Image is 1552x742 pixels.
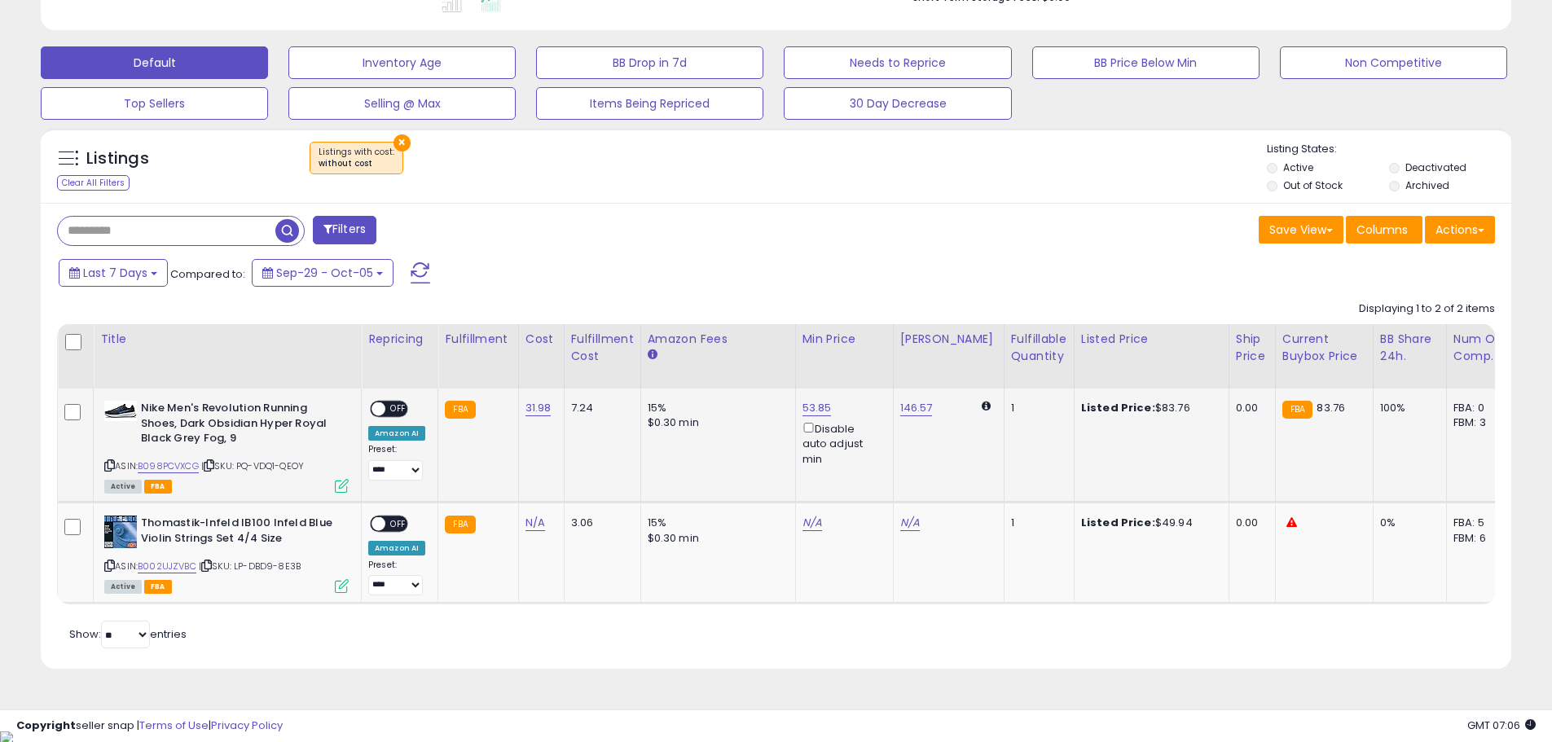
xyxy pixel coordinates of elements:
[525,400,552,416] a: 31.98
[1380,516,1434,530] div: 0%
[1267,142,1511,157] p: Listing States:
[16,718,76,733] strong: Copyright
[104,516,137,548] img: 51ScZY+u3EL._SL40_.jpg
[445,401,475,419] small: FBA
[1081,331,1222,348] div: Listed Price
[385,517,411,531] span: OFF
[104,401,349,491] div: ASIN:
[368,560,425,596] div: Preset:
[288,46,516,79] button: Inventory Age
[276,265,373,281] span: Sep-29 - Oct-05
[41,87,268,120] button: Top Sellers
[982,401,991,411] i: Calculated using Dynamic Max Price.
[138,459,199,473] a: B098PCVXCG
[1081,400,1155,415] b: Listed Price:
[141,401,339,450] b: Nike Men's Revolution Running Shoes, Dark Obsidian Hyper Royal Black Grey Fog, 9
[1359,301,1495,317] div: Displaying 1 to 2 of 2 items
[393,134,411,151] button: ×
[1259,216,1343,244] button: Save View
[1081,401,1216,415] div: $83.76
[385,402,411,416] span: OFF
[1453,415,1507,430] div: FBM: 3
[1453,331,1513,365] div: Num of Comp.
[1356,222,1408,238] span: Columns
[368,444,425,481] div: Preset:
[648,415,783,430] div: $0.30 min
[313,216,376,244] button: Filters
[802,400,832,416] a: 53.85
[211,718,283,733] a: Privacy Policy
[1380,331,1440,365] div: BB Share 24h.
[1081,515,1155,530] b: Listed Price:
[1280,46,1507,79] button: Non Competitive
[100,331,354,348] div: Title
[1405,160,1466,174] label: Deactivated
[41,46,268,79] button: Default
[104,516,349,591] div: ASIN:
[1011,401,1062,415] div: 1
[199,560,301,573] span: | SKU: LP-DBD9-8E3B
[802,331,886,348] div: Min Price
[802,419,881,467] div: Disable auto adjust min
[1011,331,1067,365] div: Fulfillable Quantity
[319,146,394,170] span: Listings with cost :
[1283,178,1343,192] label: Out of Stock
[648,348,657,362] small: Amazon Fees.
[648,531,783,546] div: $0.30 min
[104,401,137,421] img: 41YZ4Gb+ghL._SL40_.jpg
[1236,516,1263,530] div: 0.00
[900,331,997,348] div: [PERSON_NAME]
[1282,331,1366,365] div: Current Buybox Price
[104,580,142,594] span: All listings currently available for purchase on Amazon
[252,259,393,287] button: Sep-29 - Oct-05
[1081,516,1216,530] div: $49.94
[648,331,789,348] div: Amazon Fees
[1236,401,1263,415] div: 0.00
[144,480,172,494] span: FBA
[57,175,130,191] div: Clear All Filters
[900,515,920,531] a: N/A
[319,158,394,169] div: without cost
[144,580,172,594] span: FBA
[445,516,475,533] small: FBA
[648,401,783,415] div: 15%
[525,331,557,348] div: Cost
[1236,331,1268,365] div: Ship Price
[139,718,209,733] a: Terms of Use
[1317,400,1345,415] span: 83.76
[368,426,425,441] div: Amazon AI
[1032,46,1260,79] button: BB Price Below Min
[1425,216,1495,244] button: Actions
[1453,401,1507,415] div: FBA: 0
[1453,516,1507,530] div: FBA: 5
[69,626,187,642] span: Show: entries
[536,46,763,79] button: BB Drop in 7d
[368,331,431,348] div: Repricing
[104,480,142,494] span: All listings currently available for purchase on Amazon
[571,331,634,365] div: Fulfillment Cost
[1282,401,1312,419] small: FBA
[1467,718,1536,733] span: 2025-10-13 07:06 GMT
[571,401,628,415] div: 7.24
[138,560,196,573] a: B002UJZVBC
[536,87,763,120] button: Items Being Repriced
[141,516,339,550] b: Thomastik-Infeld IB100 Infeld Blue Violin Strings Set 4/4 Size
[1346,216,1422,244] button: Columns
[59,259,168,287] button: Last 7 Days
[784,46,1011,79] button: Needs to Reprice
[784,87,1011,120] button: 30 Day Decrease
[83,265,147,281] span: Last 7 Days
[368,541,425,555] div: Amazon AI
[1380,401,1434,415] div: 100%
[571,516,628,530] div: 3.06
[1011,516,1062,530] div: 1
[288,87,516,120] button: Selling @ Max
[1405,178,1449,192] label: Archived
[170,266,245,282] span: Compared to:
[1283,160,1313,174] label: Active
[648,516,783,530] div: 15%
[445,331,511,348] div: Fulfillment
[525,515,545,531] a: N/A
[802,515,822,531] a: N/A
[86,147,149,170] h5: Listings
